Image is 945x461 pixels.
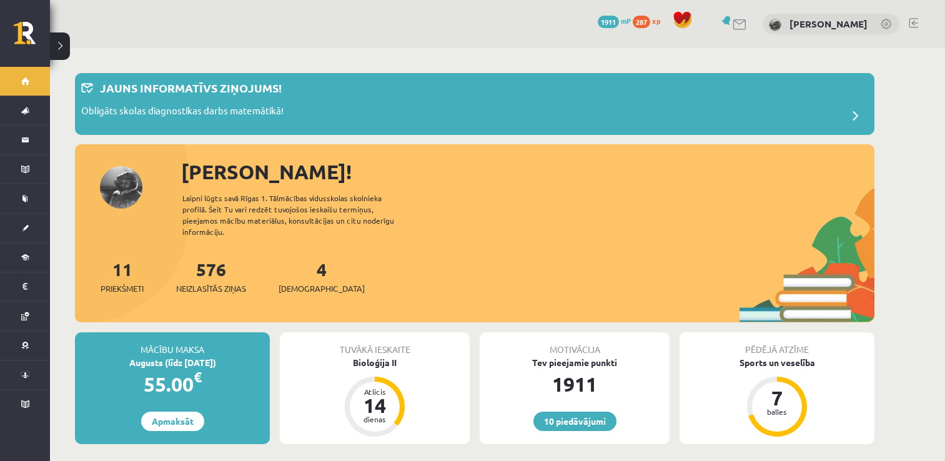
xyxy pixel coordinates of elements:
a: 10 piedāvājumi [533,412,616,431]
span: Neizlasītās ziņas [176,282,246,295]
img: Sergejs Avotiņš [769,19,781,31]
a: [PERSON_NAME] [789,17,868,30]
div: Atlicis [356,388,393,395]
a: Bioloģija II Atlicis 14 dienas [280,356,470,439]
div: Laipni lūgts savā Rīgas 1. Tālmācības vidusskolas skolnieka profilā. Šeit Tu vari redzēt tuvojošo... [182,192,416,237]
span: xp [652,16,660,26]
div: Pēdējā atzīme [680,332,874,356]
a: 576Neizlasītās ziņas [176,258,246,295]
a: 287 xp [633,16,666,26]
div: 7 [758,388,796,408]
a: Sports un veselība 7 balles [680,356,874,439]
a: 11Priekšmeti [101,258,144,295]
a: 1911 mP [598,16,631,26]
div: 1911 [480,369,670,399]
div: Motivācija [480,332,670,356]
div: Sports un veselība [680,356,874,369]
div: Bioloģija II [280,356,470,369]
a: Jauns informatīvs ziņojums! Obligāts skolas diagnostikas darbs matemātikā! [81,79,868,129]
p: Jauns informatīvs ziņojums! [100,79,282,96]
div: 55.00 [75,369,270,399]
span: 1911 [598,16,619,28]
div: dienas [356,415,393,423]
div: [PERSON_NAME]! [181,157,874,187]
div: 14 [356,395,393,415]
a: 4[DEMOGRAPHIC_DATA] [279,258,365,295]
span: [DEMOGRAPHIC_DATA] [279,282,365,295]
div: Augusts (līdz [DATE]) [75,356,270,369]
span: 287 [633,16,650,28]
div: Tev pieejamie punkti [480,356,670,369]
span: mP [621,16,631,26]
div: Mācību maksa [75,332,270,356]
span: € [194,368,202,386]
div: balles [758,408,796,415]
a: Apmaksāt [141,412,204,431]
span: Priekšmeti [101,282,144,295]
div: Tuvākā ieskaite [280,332,470,356]
a: Rīgas 1. Tālmācības vidusskola [14,22,50,53]
p: Obligāts skolas diagnostikas darbs matemātikā! [81,104,284,121]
